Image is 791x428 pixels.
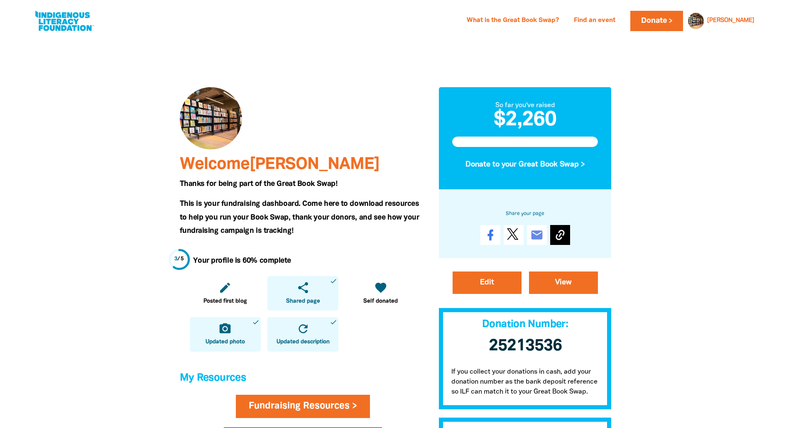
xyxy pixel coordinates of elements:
[363,297,398,306] span: Self donated
[527,225,547,245] a: email
[452,100,598,110] div: So far you've raised
[218,281,232,294] i: edit
[180,373,246,383] span: My Resources
[190,317,261,352] a: camera_altUpdated photodone
[190,276,261,311] a: editPosted first blog
[267,276,338,311] a: shareShared pagedone
[330,318,337,326] i: done
[439,359,612,409] p: If you collect your donations in cash, add your donation number as the bank deposit reference so ...
[452,209,598,218] h6: Share your page
[569,14,620,27] a: Find an event
[218,322,232,335] i: camera_alt
[462,14,564,27] a: What is the Great Book Swap?
[630,11,683,31] a: Donate
[252,318,260,326] i: done
[453,271,522,294] a: Edit
[550,225,570,245] button: Copy Link
[277,338,330,346] span: Updated description
[489,338,562,354] span: 25213536
[267,317,338,352] a: refreshUpdated descriptiondone
[236,395,370,418] a: Fundraising Resources >
[345,276,416,311] a: favoriteSelf donated
[452,110,598,130] h2: $2,260
[180,157,380,172] span: Welcome [PERSON_NAME]
[180,181,338,187] span: Thanks for being part of the Great Book Swap!
[203,297,247,306] span: Posted first blog
[174,255,184,263] div: / 5
[206,338,245,346] span: Updated photo
[193,257,291,264] strong: Your profile is 60% complete
[296,281,310,294] i: share
[374,281,387,294] i: favorite
[707,18,754,24] a: [PERSON_NAME]
[180,201,419,234] span: This is your fundraising dashboard. Come here to download resources to help you run your Book Swa...
[286,297,320,306] span: Shared page
[504,225,524,245] a: Post
[482,320,568,329] span: Donation Number:
[296,322,310,335] i: refresh
[529,271,598,294] a: View
[530,228,544,242] i: email
[452,154,598,176] button: Donate to your Great Book Swap >
[480,225,500,245] a: Share
[174,257,178,262] span: 3
[330,277,337,285] i: done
